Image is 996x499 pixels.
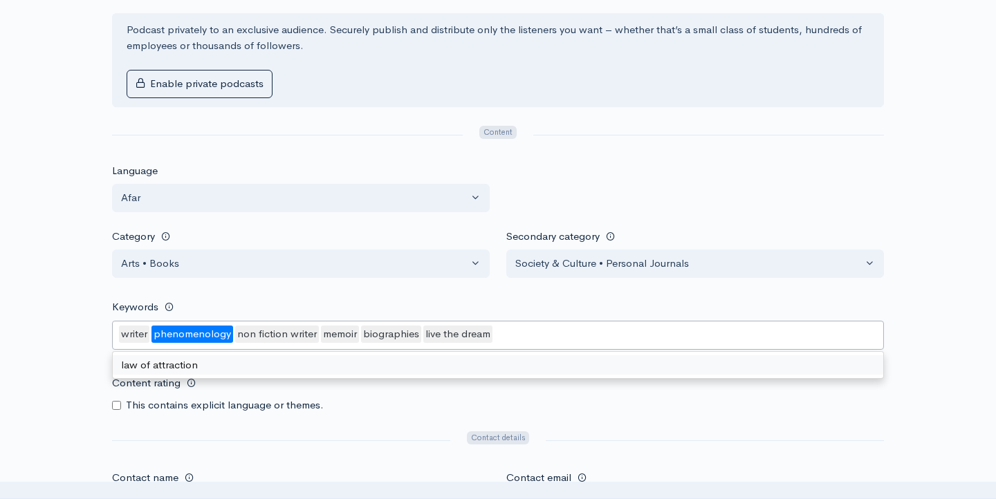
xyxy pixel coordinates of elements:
[112,229,155,245] label: Category
[121,256,468,272] div: Arts • Books
[112,249,490,278] button: Arts • Books
[112,13,884,107] div: Podcast privately to an exclusive audience. Securely publish and distribute only the listeners yo...
[112,470,178,486] label: Contact name
[506,470,571,486] label: Contact email
[121,190,468,206] div: Afar
[467,431,529,444] span: Contact details
[506,249,884,278] button: Society & Culture • Personal Journals
[126,397,324,413] label: This contains explicit language or themes.
[423,326,492,343] div: live the dream
[321,326,359,343] div: memoir
[361,326,421,343] div: biographies
[112,293,158,321] label: Keywords
[515,256,863,272] div: Society & Culture • Personal Journals
[112,184,490,212] button: Afar
[119,326,149,343] div: writer
[151,326,233,343] div: phenomenology
[113,355,883,375] div: law of attraction
[112,163,158,179] label: Language
[235,326,319,343] div: non fiction writer
[112,369,181,397] label: Content rating
[479,126,516,139] span: Content
[506,229,600,245] label: Secondary category
[127,70,273,98] button: Enable private podcasts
